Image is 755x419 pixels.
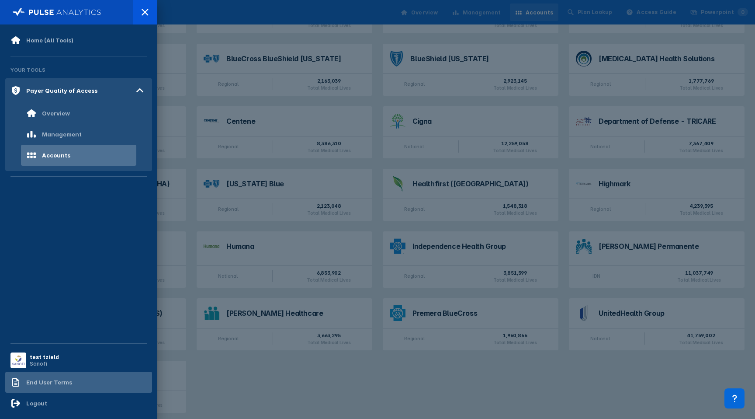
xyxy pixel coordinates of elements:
[26,37,73,44] div: Home (All Tools)
[42,152,70,159] div: Accounts
[13,6,101,18] img: pulse-logo-full-white.svg
[5,30,152,51] a: Home (All Tools)
[12,354,24,367] img: menu button
[5,124,152,145] a: Management
[30,360,59,367] div: Sanofi
[5,62,152,78] div: Your Tools
[42,131,82,138] div: Management
[26,400,47,407] div: Logout
[26,379,72,386] div: End User Terms
[30,354,59,360] div: test tzield
[5,372,152,393] a: End User Terms
[5,103,152,124] a: Overview
[42,110,70,117] div: Overview
[724,388,745,409] div: Contact Support
[26,87,97,94] div: Payer Quality of Access
[5,145,152,166] a: Accounts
